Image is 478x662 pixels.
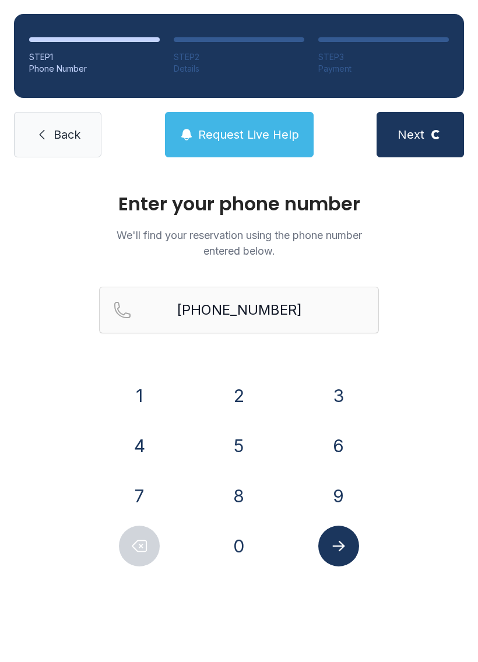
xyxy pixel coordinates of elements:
[174,63,304,75] div: Details
[219,425,259,466] button: 5
[99,287,379,333] input: Reservation phone number
[219,526,259,566] button: 0
[99,195,379,213] h1: Enter your phone number
[99,227,379,259] p: We'll find your reservation using the phone number entered below.
[198,126,299,143] span: Request Live Help
[54,126,80,143] span: Back
[398,126,424,143] span: Next
[318,476,359,516] button: 9
[318,51,449,63] div: STEP 3
[318,526,359,566] button: Submit lookup form
[318,425,359,466] button: 6
[318,375,359,416] button: 3
[29,63,160,75] div: Phone Number
[318,63,449,75] div: Payment
[119,375,160,416] button: 1
[119,425,160,466] button: 4
[29,51,160,63] div: STEP 1
[219,375,259,416] button: 2
[219,476,259,516] button: 8
[174,51,304,63] div: STEP 2
[119,476,160,516] button: 7
[119,526,160,566] button: Delete number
